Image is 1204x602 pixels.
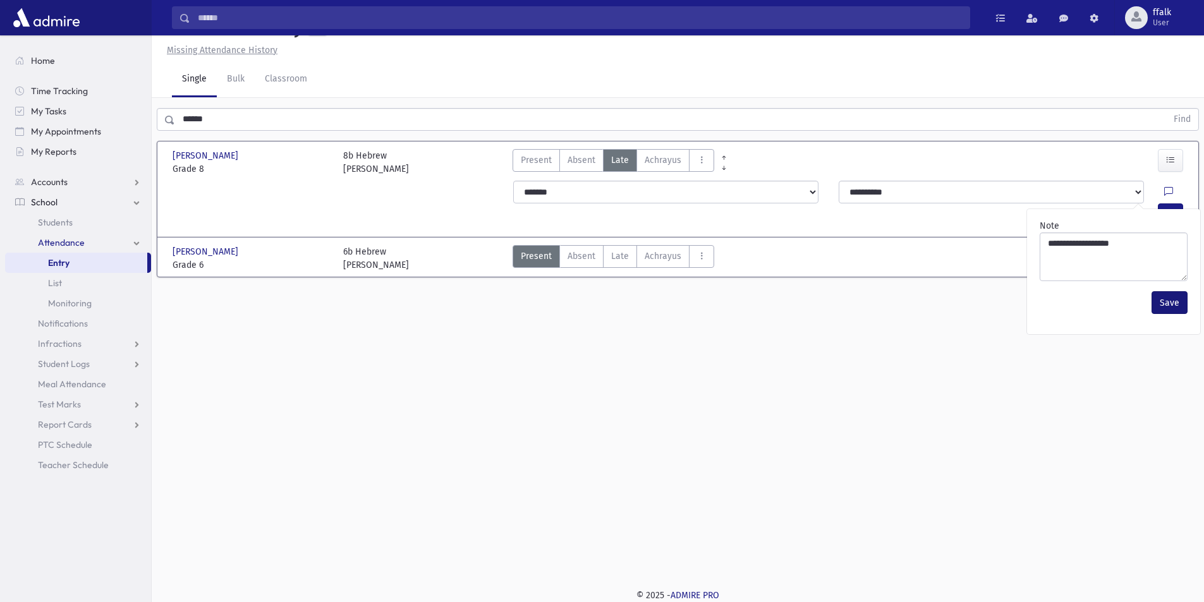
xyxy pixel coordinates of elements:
[5,435,151,455] a: PTC Schedule
[5,141,151,162] a: My Reports
[5,253,147,273] a: Entry
[255,62,317,97] a: Classroom
[173,245,241,258] span: [PERSON_NAME]
[5,51,151,71] a: Home
[5,81,151,101] a: Time Tracking
[5,455,151,475] a: Teacher Schedule
[38,237,85,248] span: Attendance
[5,192,151,212] a: School
[568,154,595,167] span: Absent
[513,149,714,176] div: AttTypes
[5,414,151,435] a: Report Cards
[31,196,58,208] span: School
[5,232,151,253] a: Attendance
[38,439,92,450] span: PTC Schedule
[343,245,409,272] div: 6b Hebrew [PERSON_NAME]
[5,121,151,141] a: My Appointments
[611,154,629,167] span: Late
[1153,8,1171,18] span: ffalk
[38,318,88,329] span: Notifications
[5,313,151,334] a: Notifications
[5,394,151,414] a: Test Marks
[162,45,277,56] a: Missing Attendance History
[568,250,595,263] span: Absent
[38,459,109,471] span: Teacher Schedule
[38,358,90,370] span: Student Logs
[38,217,73,228] span: Students
[190,6,970,29] input: Search
[5,293,151,313] a: Monitoring
[1153,18,1171,28] span: User
[31,146,76,157] span: My Reports
[38,378,106,390] span: Meal Attendance
[521,154,552,167] span: Present
[38,419,92,430] span: Report Cards
[173,162,331,176] span: Grade 8
[645,250,681,263] span: Achrayus
[5,101,151,121] a: My Tasks
[513,245,714,272] div: AttTypes
[167,45,277,56] u: Missing Attendance History
[31,176,68,188] span: Accounts
[48,298,92,309] span: Monitoring
[38,338,82,349] span: Infractions
[5,334,151,354] a: Infractions
[521,250,552,263] span: Present
[1166,109,1198,130] button: Find
[645,154,681,167] span: Achrayus
[217,62,255,97] a: Bulk
[5,354,151,374] a: Student Logs
[5,212,151,232] a: Students
[5,374,151,394] a: Meal Attendance
[173,258,331,272] span: Grade 6
[172,62,217,97] a: Single
[48,257,70,268] span: Entry
[10,5,83,30] img: AdmirePro
[1040,219,1059,232] label: Note
[5,273,151,293] a: List
[343,149,409,176] div: 8b Hebrew [PERSON_NAME]
[172,589,1184,602] div: © 2025 -
[38,399,81,410] span: Test Marks
[31,126,101,137] span: My Appointments
[173,149,241,162] span: [PERSON_NAME]
[31,105,66,117] span: My Tasks
[48,277,62,289] span: List
[1152,291,1188,314] button: Save
[31,55,55,66] span: Home
[31,85,88,97] span: Time Tracking
[611,250,629,263] span: Late
[5,172,151,192] a: Accounts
